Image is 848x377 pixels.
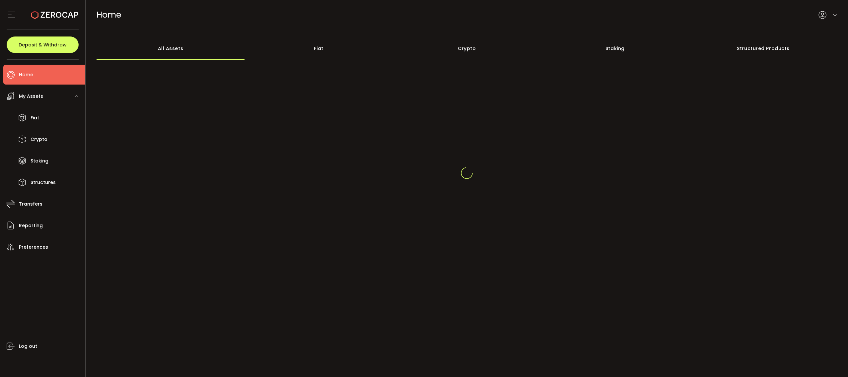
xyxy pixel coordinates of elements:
[393,37,541,60] div: Crypto
[19,221,43,230] span: Reporting
[7,36,79,53] button: Deposit & Withdraw
[97,9,121,21] span: Home
[97,37,245,60] div: All Assets
[19,42,67,47] span: Deposit & Withdraw
[31,135,47,144] span: Crypto
[245,37,393,60] div: Fiat
[689,37,837,60] div: Structured Products
[541,37,689,60] div: Staking
[19,199,42,209] span: Transfers
[31,113,39,123] span: Fiat
[19,92,43,101] span: My Assets
[19,342,37,351] span: Log out
[19,242,48,252] span: Preferences
[19,70,33,80] span: Home
[31,178,56,187] span: Structures
[31,156,48,166] span: Staking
